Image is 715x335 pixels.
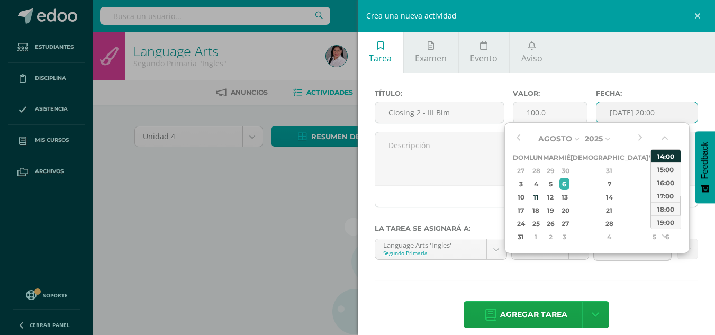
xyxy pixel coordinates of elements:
div: 21 [578,204,641,216]
input: Fecha de entrega [596,102,698,123]
div: 18:00 [651,202,681,215]
span: Feedback [700,142,710,179]
div: 3 [559,231,569,243]
div: 18 [530,204,541,216]
div: 26 [545,218,557,230]
div: 11 [530,191,541,203]
div: 16:00 [651,176,681,189]
th: Lun [529,151,543,164]
button: Feedback - Mostrar encuesta [695,131,715,203]
div: 2 [545,231,557,243]
span: Evento [470,52,497,64]
label: Título: [375,89,504,97]
div: 6 [559,178,569,190]
div: 19:00 [651,215,681,229]
span: 2025 [585,134,603,143]
div: Segundo Primaria [383,249,478,257]
div: 3 [514,178,528,190]
div: 14:00 [651,149,681,162]
div: 8 [649,178,659,190]
span: Agregar tarea [500,302,567,328]
th: Mié [558,151,571,164]
div: 17 [514,204,528,216]
th: Mar [543,151,558,164]
div: 5 [545,178,557,190]
div: 17:00 [651,189,681,202]
div: 27 [514,165,528,177]
div: 27 [559,218,569,230]
div: 28 [530,165,541,177]
span: Examen [415,52,447,64]
div: 15 [649,191,659,203]
div: 29 [545,165,557,177]
div: 25 [530,218,541,230]
div: 22 [649,204,659,216]
div: 20 [559,204,569,216]
div: 15:00 [651,162,681,176]
div: Language Arts 'Ingles' [383,239,478,249]
div: 28 [578,218,641,230]
a: Tarea [358,32,403,73]
div: 7 [578,178,641,190]
div: 5 [649,231,659,243]
div: 12 [545,191,557,203]
div: 24 [514,218,528,230]
div: 29 [649,218,659,230]
input: Título [375,102,504,123]
div: 31 [514,231,528,243]
th: Vie [648,151,660,164]
span: Agosto [538,134,572,143]
div: 30 [559,165,569,177]
a: Language Arts 'Ingles'Segundo Primaria [375,239,506,259]
div: 31 [578,165,641,177]
th: Dom [513,151,529,164]
label: Valor: [513,89,587,97]
div: 19 [545,204,557,216]
a: Evento [459,32,509,73]
span: Tarea [369,52,392,64]
th: [DEMOGRAPHIC_DATA] [571,151,648,164]
span: Aviso [521,52,542,64]
div: 14 [578,191,641,203]
a: Aviso [510,32,554,73]
div: 1 [649,165,659,177]
label: La tarea se asignará a: [375,224,699,232]
div: 13 [559,191,569,203]
input: Puntos máximos [513,102,587,123]
div: 4 [530,178,541,190]
a: Examen [404,32,458,73]
div: 10 [514,191,528,203]
div: 1 [530,231,541,243]
div: 4 [578,231,641,243]
label: Fecha: [596,89,698,97]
